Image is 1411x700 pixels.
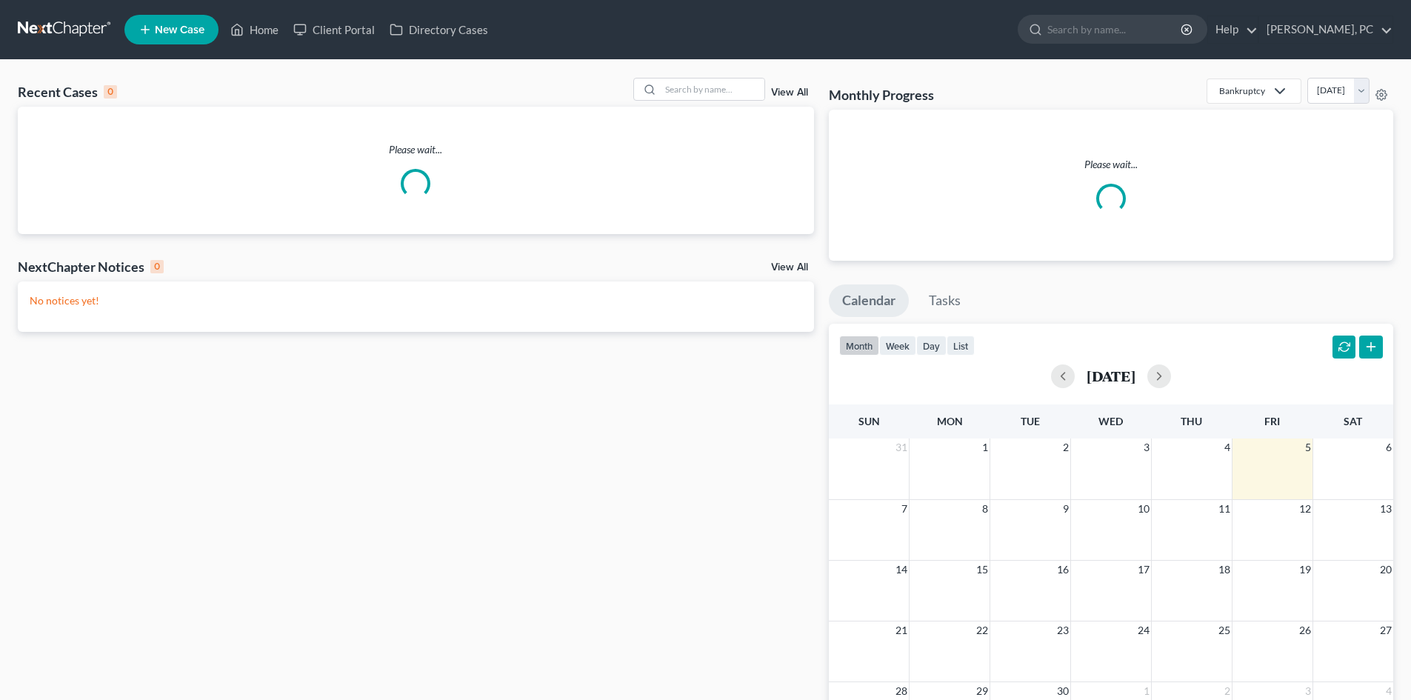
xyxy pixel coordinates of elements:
[841,157,1381,172] p: Please wait...
[1087,368,1135,384] h2: [DATE]
[1344,415,1362,427] span: Sat
[1055,561,1070,579] span: 16
[1136,500,1151,518] span: 10
[1136,561,1151,579] span: 17
[1219,84,1265,97] div: Bankruptcy
[858,415,880,427] span: Sun
[975,621,990,639] span: 22
[829,86,934,104] h3: Monthly Progress
[1055,682,1070,700] span: 30
[1142,439,1151,456] span: 3
[1264,415,1280,427] span: Fri
[1304,682,1312,700] span: 3
[894,682,909,700] span: 28
[1098,415,1123,427] span: Wed
[916,336,947,356] button: day
[829,284,909,317] a: Calendar
[30,293,802,308] p: No notices yet!
[18,142,814,157] p: Please wait...
[771,87,808,98] a: View All
[18,258,164,276] div: NextChapter Notices
[1298,500,1312,518] span: 12
[900,500,909,518] span: 7
[947,336,975,356] button: list
[1061,439,1070,456] span: 2
[1378,561,1393,579] span: 20
[1136,621,1151,639] span: 24
[1047,16,1183,43] input: Search by name...
[879,336,916,356] button: week
[894,439,909,456] span: 31
[1384,439,1393,456] span: 6
[1378,500,1393,518] span: 13
[155,24,204,36] span: New Case
[1208,16,1258,43] a: Help
[1378,621,1393,639] span: 27
[937,415,963,427] span: Mon
[1061,500,1070,518] span: 9
[975,561,990,579] span: 15
[286,16,382,43] a: Client Portal
[382,16,496,43] a: Directory Cases
[18,83,117,101] div: Recent Cases
[771,262,808,273] a: View All
[1259,16,1392,43] a: [PERSON_NAME], PC
[1298,561,1312,579] span: 19
[915,284,974,317] a: Tasks
[1384,682,1393,700] span: 4
[223,16,286,43] a: Home
[1223,439,1232,456] span: 4
[1223,682,1232,700] span: 2
[1217,621,1232,639] span: 25
[104,85,117,99] div: 0
[1181,415,1202,427] span: Thu
[975,682,990,700] span: 29
[150,260,164,273] div: 0
[661,79,764,100] input: Search by name...
[1217,561,1232,579] span: 18
[1055,621,1070,639] span: 23
[1021,415,1040,427] span: Tue
[981,439,990,456] span: 1
[1217,500,1232,518] span: 11
[894,561,909,579] span: 14
[1304,439,1312,456] span: 5
[1298,621,1312,639] span: 26
[839,336,879,356] button: month
[1142,682,1151,700] span: 1
[981,500,990,518] span: 8
[894,621,909,639] span: 21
